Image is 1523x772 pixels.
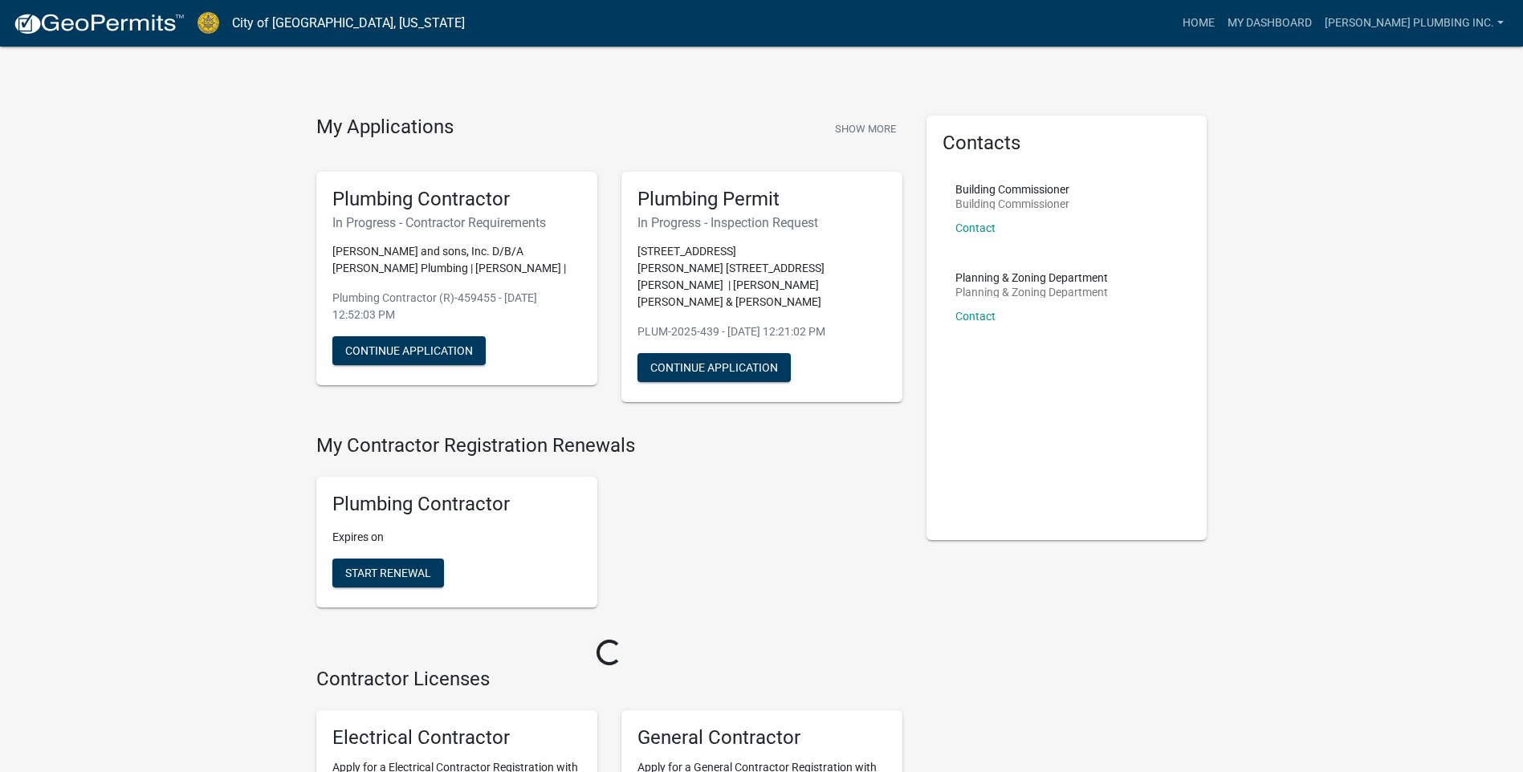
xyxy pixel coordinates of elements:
h5: Electrical Contractor [332,726,581,750]
h5: Plumbing Permit [637,188,886,211]
button: Continue Application [332,336,486,365]
button: Show More [829,116,902,142]
p: Expires on [332,529,581,546]
h5: Plumbing Contractor [332,493,581,516]
h4: My Applications [316,116,454,140]
p: Planning & Zoning Department [955,286,1108,298]
p: Planning & Zoning Department [955,272,1108,283]
a: City of [GEOGRAPHIC_DATA], [US_STATE] [232,10,465,37]
a: Contact [955,221,996,234]
h6: In Progress - Inspection Request [637,215,886,230]
p: Building Commissioner [955,198,1069,209]
p: Plumbing Contractor (R)-459455 - [DATE] 12:52:03 PM [332,290,581,323]
h5: Plumbing Contractor [332,188,581,211]
h4: My Contractor Registration Renewals [316,434,902,457]
a: Home [1176,8,1221,39]
a: [PERSON_NAME] Plumbing inc. [1318,8,1510,39]
p: [PERSON_NAME] and sons, Inc. D/B/A [PERSON_NAME] Plumbing | [PERSON_NAME] | [332,243,581,277]
img: City of Jeffersonville, Indiana [198,12,219,34]
p: [STREET_ADDRESS][PERSON_NAME] [STREET_ADDRESS][PERSON_NAME] | [PERSON_NAME] [PERSON_NAME] & [PERS... [637,243,886,311]
p: Building Commissioner [955,184,1069,195]
button: Start Renewal [332,559,444,587]
a: My Dashboard [1221,8,1318,39]
p: PLUM-2025-439 - [DATE] 12:21:02 PM [637,323,886,340]
button: Continue Application [637,353,791,382]
h5: Contacts [943,132,1191,155]
h4: Contractor Licenses [316,668,902,691]
a: Contact [955,310,996,323]
span: Start Renewal [345,567,431,579]
h5: General Contractor [637,726,886,750]
h6: In Progress - Contractor Requirements [332,215,581,230]
wm-registration-list-section: My Contractor Registration Renewals [316,434,902,620]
